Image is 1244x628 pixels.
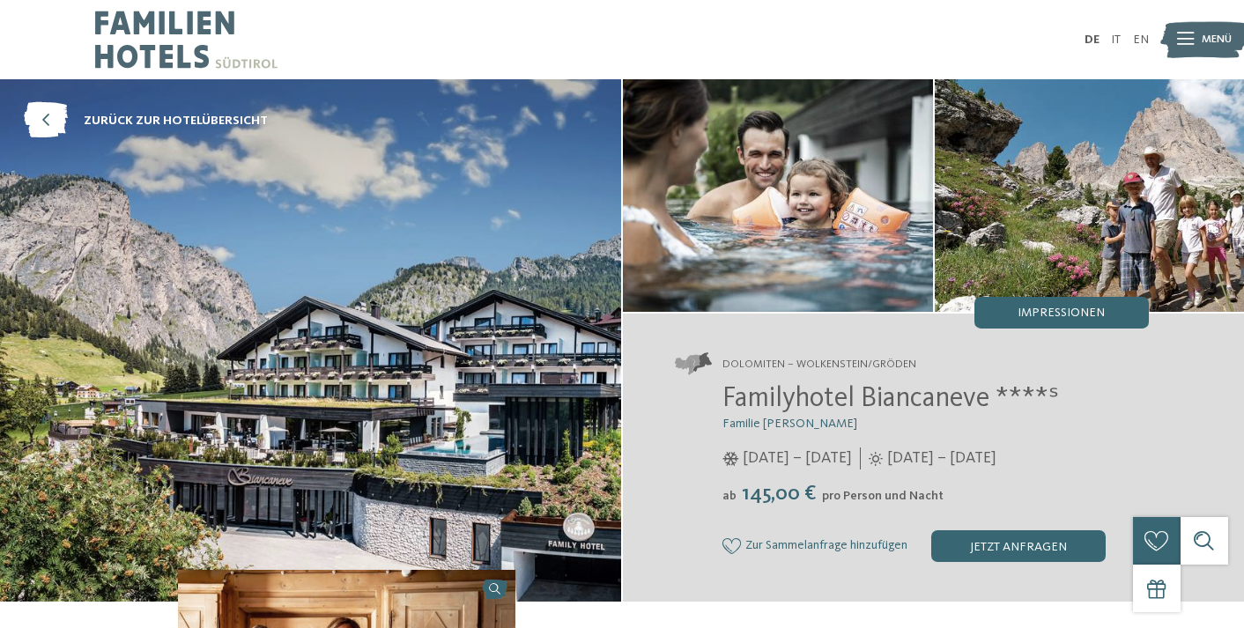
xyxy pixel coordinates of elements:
span: Impressionen [1018,307,1105,319]
span: Dolomiten – Wolkenstein/Gröden [722,357,916,373]
span: Familie [PERSON_NAME] [722,417,857,430]
i: Öffnungszeiten im Sommer [869,452,883,466]
span: Zur Sammelanfrage hinzufügen [745,539,907,553]
span: [DATE] – [DATE] [887,447,996,469]
span: zurück zur Hotelübersicht [84,112,268,129]
span: ab [722,490,737,502]
i: Öffnungszeiten im Winter [722,452,739,466]
span: Menü [1202,32,1232,48]
a: IT [1111,33,1121,46]
span: pro Person und Nacht [822,490,944,502]
img: Unser Familienhotel in Wolkenstein: Urlaub wie im Märchen [623,79,933,312]
div: jetzt anfragen [931,530,1106,562]
span: Familyhotel Biancaneve ****ˢ [722,385,1059,413]
a: DE [1085,33,1100,46]
span: [DATE] – [DATE] [743,447,852,469]
a: zurück zur Hotelübersicht [24,103,268,139]
span: 145,00 € [738,484,820,505]
a: EN [1133,33,1149,46]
